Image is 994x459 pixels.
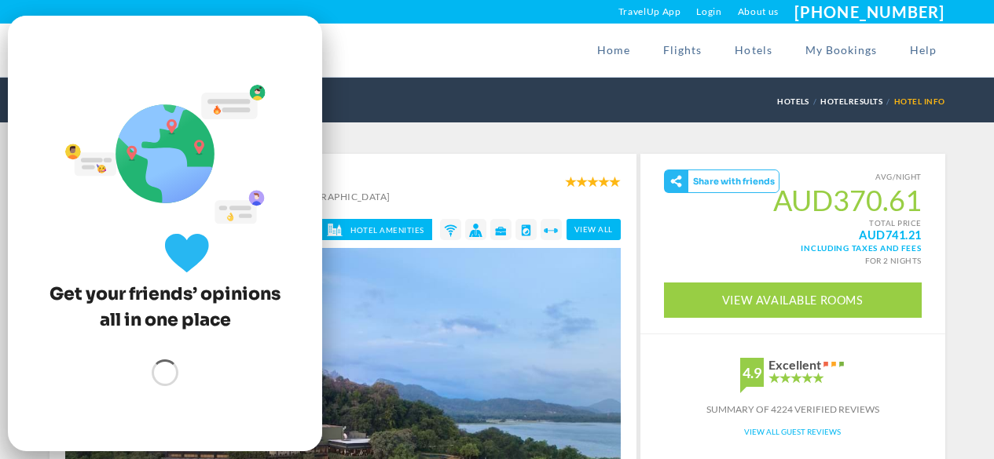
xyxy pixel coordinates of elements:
span: Including taxes and fees [664,241,922,253]
small: TOTAL PRICE [664,217,922,241]
div: for 2 nights [664,253,922,267]
strong: AUD741.21 [859,229,922,241]
small: AVG/NIGHT [664,169,922,184]
a: Flights [647,24,718,77]
gamitee-button: Get your friends' opinions [664,169,780,193]
a: [PHONE_NUMBER] [794,2,944,21]
a: View Available Rooms [664,282,922,318]
div: Summary of 4224 verified reviews [640,403,945,417]
a: Home [581,24,647,77]
a: Hotel Amenities [319,219,432,240]
a: View All Guest Reviews [744,427,841,436]
div: 4.9 [740,358,764,387]
a: Hotels [777,97,813,106]
a: HotelResults [820,97,886,106]
gamitee-draggable-frame: Joyned Window [8,16,322,451]
a: Hotels [718,24,788,77]
span: AUD370.61 [664,184,922,217]
a: view all [567,219,621,240]
li: Hotel Info [894,87,945,115]
div: Excellent [768,358,821,372]
a: My Bookings [789,24,894,77]
a: Help [893,24,944,77]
